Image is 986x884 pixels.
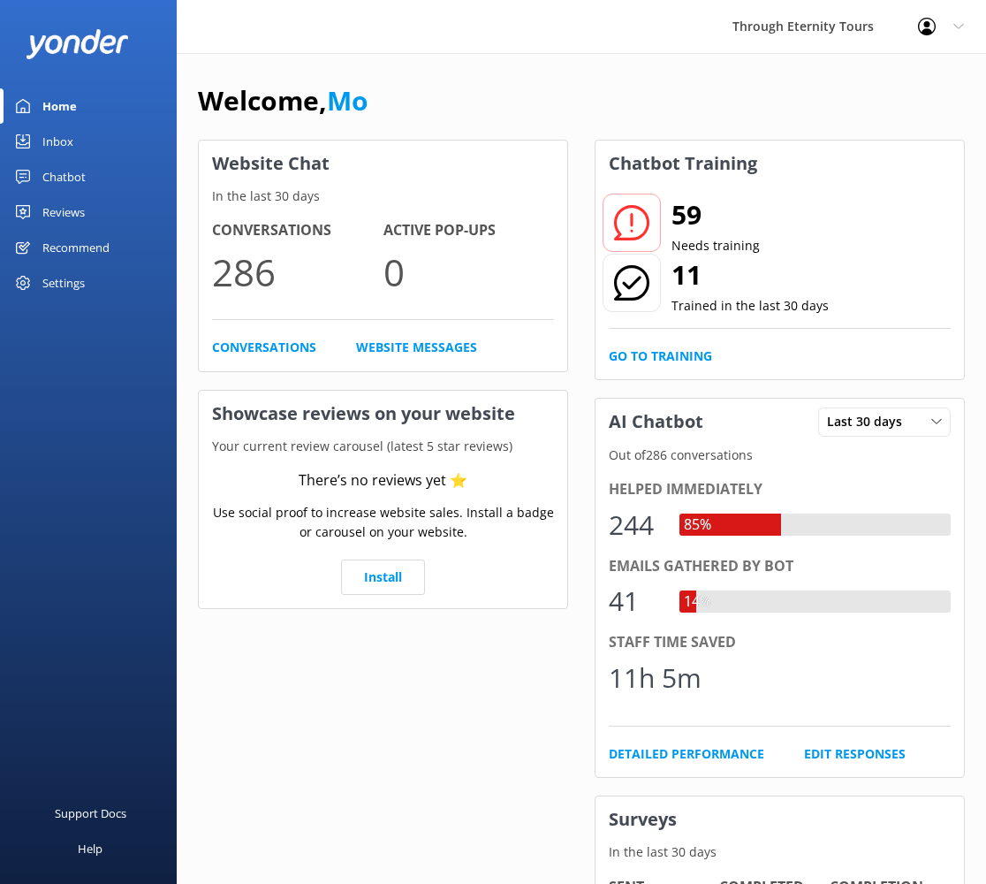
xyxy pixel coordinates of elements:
div: 41 [609,580,662,622]
div: Help [78,831,102,866]
p: 0 [383,242,555,301]
a: Edit Responses [804,744,906,764]
div: 14% [679,591,716,613]
h1: Welcome, [198,80,368,122]
div: Inbox [42,124,73,159]
div: Chatbot [42,159,86,194]
a: Conversations [212,338,316,357]
img: yonder-white-logo.png [27,29,128,58]
div: There’s no reviews yet ⭐ [299,469,467,492]
p: In the last 30 days [595,842,964,862]
p: 286 [212,242,383,301]
h3: Surveys [595,796,964,842]
p: Your current review carousel (latest 5 star reviews) [199,437,567,456]
div: 11h 5m [609,657,702,699]
div: Reviews [42,194,85,230]
p: Use social proof to increase website sales. Install a badge or carousel on your website. [212,503,554,543]
p: Out of 286 conversations [595,446,964,465]
p: In the last 30 days [199,187,567,206]
div: Settings [42,265,85,301]
p: Needs training [671,236,760,255]
div: 244 [609,504,662,546]
a: Mo [327,82,368,118]
h2: 11 [671,254,829,296]
div: Staff time saved [609,631,951,654]
div: Emails gathered by bot [609,555,951,578]
div: Helped immediately [609,478,951,501]
h4: Active Pop-ups [383,219,555,242]
h2: 59 [671,194,760,236]
div: Home [42,88,77,124]
span: Last 30 days [827,412,913,431]
a: Detailed Performance [609,744,764,764]
h3: AI Chatbot [595,399,717,445]
a: Website Messages [356,338,477,357]
h3: Website Chat [199,141,567,187]
a: Go to Training [609,347,712,366]
div: 85% [679,514,716,537]
h4: Conversations [212,219,383,242]
div: Support Docs [55,796,126,831]
a: Install [341,560,425,595]
p: Trained in the last 30 days [671,296,829,316]
h3: Chatbot Training [595,141,770,187]
div: Recommend [42,230,110,265]
h3: Showcase reviews on your website [199,391,567,437]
